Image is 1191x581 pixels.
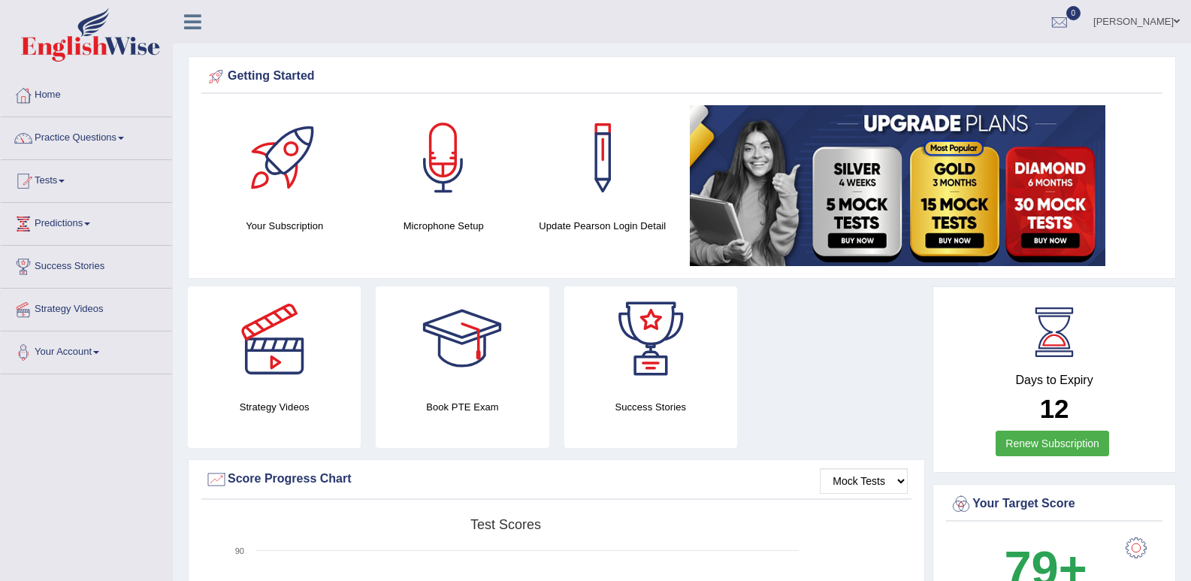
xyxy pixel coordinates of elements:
h4: Book PTE Exam [376,399,549,415]
b: 12 [1040,394,1069,423]
div: Your Target Score [950,493,1159,516]
a: Renew Subscription [996,431,1109,456]
text: 90 [235,546,244,555]
tspan: Test scores [470,517,541,532]
h4: Days to Expiry [950,374,1159,387]
a: Success Stories [1,246,172,283]
h4: Microphone Setup [372,218,516,234]
a: Your Account [1,331,172,369]
a: Strategy Videos [1,289,172,326]
span: 0 [1066,6,1081,20]
h4: Success Stories [564,399,737,415]
h4: Strategy Videos [188,399,361,415]
a: Home [1,74,172,112]
a: Tests [1,160,172,198]
a: Practice Questions [1,117,172,155]
img: small5.jpg [690,105,1105,266]
h4: Update Pearson Login Detail [531,218,675,234]
div: Score Progress Chart [205,468,908,491]
a: Predictions [1,203,172,241]
h4: Your Subscription [213,218,357,234]
div: Getting Started [205,65,1159,88]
